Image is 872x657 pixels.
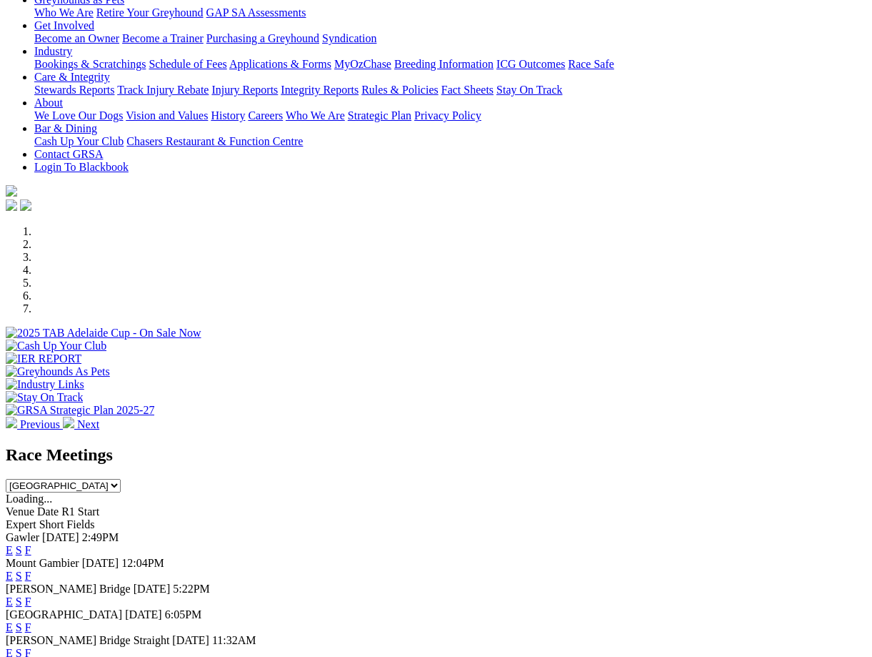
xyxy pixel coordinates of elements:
[20,418,60,430] span: Previous
[34,122,97,134] a: Bar & Dining
[6,634,169,646] span: [PERSON_NAME] Bridge Straight
[6,518,36,530] span: Expert
[34,58,866,71] div: Industry
[117,84,209,96] a: Track Injury Rebate
[496,84,562,96] a: Stay On Track
[568,58,613,70] a: Race Safe
[6,404,154,417] img: GRSA Strategic Plan 2025-27
[34,32,119,44] a: Become an Owner
[82,557,119,569] span: [DATE]
[206,6,306,19] a: GAP SA Assessments
[16,596,22,608] a: S
[134,583,171,595] span: [DATE]
[25,621,31,633] a: F
[6,378,84,391] img: Industry Links
[172,634,209,646] span: [DATE]
[34,84,114,96] a: Stewards Reports
[34,109,866,122] div: About
[6,445,866,465] h2: Race Meetings
[34,6,866,19] div: Greyhounds as Pets
[34,135,124,147] a: Cash Up Your Club
[42,531,79,543] span: [DATE]
[6,596,13,608] a: E
[126,135,303,147] a: Chasers Restaurant & Function Centre
[126,109,208,122] a: Vision and Values
[6,365,110,378] img: Greyhounds As Pets
[16,570,22,582] a: S
[34,6,94,19] a: Who We Are
[34,109,123,122] a: We Love Our Dogs
[6,544,13,556] a: E
[34,84,866,97] div: Care & Integrity
[248,109,283,122] a: Careers
[6,608,122,621] span: [GEOGRAPHIC_DATA]
[20,199,31,211] img: twitter.svg
[39,518,64,530] span: Short
[34,161,129,173] a: Login To Blackbook
[286,109,345,122] a: Who We Are
[34,45,72,57] a: Industry
[77,418,99,430] span: Next
[25,570,31,582] a: F
[66,518,94,530] span: Fields
[6,493,52,505] span: Loading...
[6,417,17,428] img: chevron-left-pager-white.svg
[63,418,99,430] a: Next
[34,58,146,70] a: Bookings & Scratchings
[6,185,17,197] img: logo-grsa-white.png
[34,71,110,83] a: Care & Integrity
[122,32,204,44] a: Become a Trainer
[496,58,565,70] a: ICG Outcomes
[25,596,31,608] a: F
[34,148,103,160] a: Contact GRSA
[334,58,391,70] a: MyOzChase
[212,634,256,646] span: 11:32AM
[96,6,204,19] a: Retire Your Greyhound
[6,583,131,595] span: [PERSON_NAME] Bridge
[322,32,376,44] a: Syndication
[206,32,319,44] a: Purchasing a Greyhound
[6,531,39,543] span: Gawler
[61,505,99,518] span: R1 Start
[394,58,493,70] a: Breeding Information
[414,109,481,122] a: Privacy Policy
[6,327,201,340] img: 2025 TAB Adelaide Cup - On Sale Now
[348,109,411,122] a: Strategic Plan
[441,84,493,96] a: Fact Sheets
[6,199,17,211] img: facebook.svg
[6,505,34,518] span: Venue
[6,352,81,365] img: IER REPORT
[63,417,74,428] img: chevron-right-pager-white.svg
[34,135,866,148] div: Bar & Dining
[149,58,226,70] a: Schedule of Fees
[16,621,22,633] a: S
[6,570,13,582] a: E
[16,544,22,556] a: S
[281,84,359,96] a: Integrity Reports
[229,58,331,70] a: Applications & Forms
[211,109,245,122] a: History
[6,557,79,569] span: Mount Gambier
[34,97,63,109] a: About
[211,84,278,96] a: Injury Reports
[25,544,31,556] a: F
[6,418,63,430] a: Previous
[361,84,438,96] a: Rules & Policies
[34,19,94,31] a: Get Involved
[37,505,59,518] span: Date
[6,340,106,352] img: Cash Up Your Club
[34,32,866,45] div: Get Involved
[6,621,13,633] a: E
[82,531,119,543] span: 2:49PM
[173,583,210,595] span: 5:22PM
[6,391,83,404] img: Stay On Track
[121,557,164,569] span: 12:04PM
[125,608,162,621] span: [DATE]
[165,608,202,621] span: 6:05PM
